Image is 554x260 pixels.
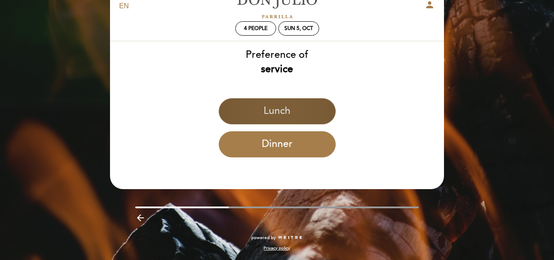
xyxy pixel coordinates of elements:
[261,63,293,75] b: service
[219,98,336,124] button: Lunch
[284,25,313,32] div: Sun 5, Oct
[264,245,290,251] a: Privacy policy
[278,236,303,240] img: MEITRE
[135,213,146,223] i: arrow_backward
[251,235,303,241] a: powered by
[244,25,267,32] span: 4 people
[219,131,336,157] button: Dinner
[110,48,444,77] div: Preference of
[251,235,276,241] span: powered by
